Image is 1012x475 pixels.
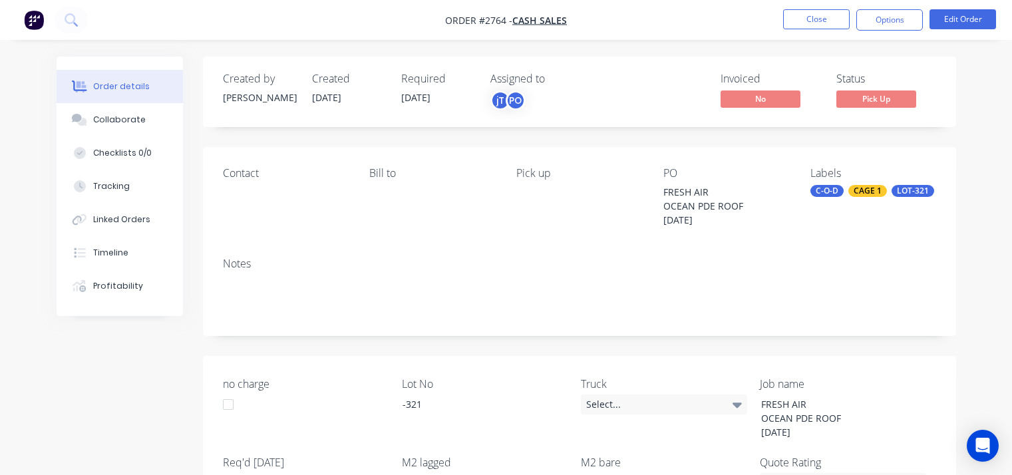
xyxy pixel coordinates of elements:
div: FRESH AIR OCEAN PDE ROOF [DATE] [663,185,789,227]
div: Invoiced [721,73,820,85]
span: [DATE] [401,91,430,104]
button: Linked Orders [57,203,183,236]
div: Required [401,73,474,85]
div: Checklists 0/0 [93,147,152,159]
button: Collaborate [57,103,183,136]
div: PO [506,90,526,110]
span: Order #2764 - [445,14,512,27]
span: Pick Up [836,90,916,107]
label: M2 bare [581,454,747,470]
button: jTPO [490,90,526,110]
button: Options [856,9,923,31]
label: Quote Rating [760,454,926,470]
button: Order details [57,70,183,103]
div: PO [663,167,789,180]
div: Linked Orders [93,214,150,226]
img: Factory [24,10,44,30]
div: LOT-321 [892,185,934,197]
button: Checklists 0/0 [57,136,183,170]
label: Truck [581,376,747,392]
div: jT [490,90,510,110]
div: Profitability [93,280,143,292]
div: CAGE 1 [848,185,887,197]
div: Pick up [516,167,642,180]
div: Order details [93,80,150,92]
label: Lot No [402,376,568,392]
div: Tracking [93,180,130,192]
div: -321 [392,395,558,414]
div: Labels [810,167,936,180]
div: Collaborate [93,114,146,126]
div: FRESH AIR OCEAN PDE ROOF [DATE] [751,395,917,442]
div: Open Intercom Messenger [967,430,999,462]
div: C-O-D [810,185,844,197]
div: Select... [581,395,747,414]
button: Profitability [57,269,183,303]
label: Req'd [DATE] [223,454,389,470]
div: Assigned to [490,73,623,85]
button: Edit Order [929,9,996,29]
div: Notes [223,257,936,270]
button: Tracking [57,170,183,203]
button: Timeline [57,236,183,269]
button: Pick Up [836,90,916,110]
span: No [721,90,800,107]
div: Timeline [93,247,128,259]
a: Cash Sales [512,14,567,27]
div: Created by [223,73,296,85]
div: Created [312,73,385,85]
span: [DATE] [312,91,341,104]
div: [PERSON_NAME] [223,90,296,104]
label: Job name [760,376,926,392]
div: Bill to [369,167,495,180]
div: Status [836,73,936,85]
div: Contact [223,167,349,180]
label: no charge [223,376,389,392]
label: M2 lagged [402,454,568,470]
button: Close [783,9,850,29]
